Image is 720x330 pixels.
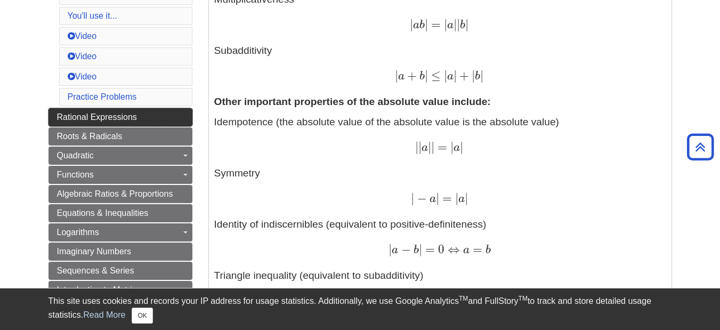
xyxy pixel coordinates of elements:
[395,68,398,83] span: |
[475,70,480,82] span: b
[415,140,418,154] span: |
[425,17,428,31] span: |
[460,140,463,154] span: |
[457,68,469,83] span: +
[414,191,426,205] span: −
[422,242,435,256] span: =
[460,19,465,31] span: b
[428,68,441,83] span: ≤
[411,244,419,256] span: b
[455,191,458,205] span: |
[425,68,428,83] span: |
[428,17,441,31] span: =
[450,140,454,154] span: |
[417,70,425,82] span: b
[48,185,192,203] a: Algebraic Ratios & Proportions
[519,295,528,302] sup: TM
[57,151,94,160] span: Quadratic
[410,17,413,31] span: |
[57,266,134,275] span: Sequences & Series
[418,140,422,154] span: |
[419,242,422,256] span: |
[48,243,192,261] a: Imaginary Numbers
[398,242,410,256] span: −
[470,242,482,256] span: =
[389,242,392,256] span: |
[48,147,192,165] a: Quadratic
[458,193,465,205] span: a
[48,262,192,280] a: Sequences & Series
[439,191,452,205] span: =
[482,244,491,256] span: b
[454,142,460,154] span: a
[444,17,447,31] span: |
[422,142,428,154] span: a
[427,193,436,205] span: a
[447,70,454,82] span: a
[419,19,425,31] span: b
[460,244,470,256] span: a
[57,170,94,179] span: Functions
[48,127,192,146] a: Roots & Radicals
[431,140,434,154] span: |
[57,208,149,218] span: Equations & Inequalities
[48,108,192,126] a: Rational Expressions
[411,191,414,205] span: |
[444,242,460,256] span: ⇔
[465,191,468,205] span: |
[405,68,417,83] span: +
[57,285,145,294] span: Introduction to Matrices
[472,68,475,83] span: |
[447,19,454,31] span: a
[683,140,717,154] a: Back to Top
[57,189,173,198] span: Algebraic Ratios & Proportions
[57,112,137,122] span: Rational Expressions
[57,247,132,256] span: Imaginary Numbers
[57,228,99,237] span: Logarithms
[435,242,444,256] span: 0
[48,166,192,184] a: Functions
[214,96,491,107] strong: Other important properties of the absolute value include:
[465,17,468,31] span: |
[444,68,447,83] span: |
[454,68,457,83] span: |
[83,310,125,319] a: Read More
[68,72,97,81] a: Video
[413,19,419,31] span: a
[398,70,405,82] span: a
[68,31,97,41] a: Video
[68,52,97,61] a: Video
[48,204,192,222] a: Equations & Inequalities
[457,17,460,31] span: |
[392,244,398,256] span: a
[48,281,192,299] a: Introduction to Matrices
[434,140,447,154] span: =
[428,140,431,154] span: |
[68,92,137,101] a: Practice Problems
[454,17,457,31] span: |
[132,308,152,324] button: Close
[459,295,468,302] sup: TM
[48,223,192,242] a: Logarithms
[436,191,439,205] span: |
[48,295,672,324] div: This site uses cookies and records your IP address for usage statistics. Additionally, we use Goo...
[68,11,117,20] a: You'll use it...
[57,132,123,141] span: Roots & Radicals
[480,68,483,83] span: |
